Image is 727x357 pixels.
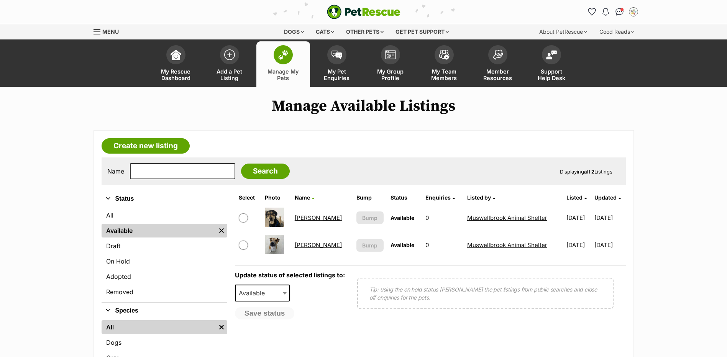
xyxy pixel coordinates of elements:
div: Get pet support [390,24,454,39]
a: Draft [102,239,227,253]
span: Add a Pet Listing [212,68,247,81]
span: Available [391,242,414,248]
img: Muswellbrook Animal Shelter profile pic [630,8,637,16]
a: Listed by [467,194,495,201]
img: manage-my-pets-icon-02211641906a0b7f246fdf0571729dbe1e7629f14944591b6c1af311fb30b64b.svg [278,50,289,60]
a: All [102,320,216,334]
a: Create new listing [102,138,190,154]
th: Status [387,192,422,204]
span: Name [295,194,310,201]
span: My Pet Enquiries [320,68,354,81]
span: Updated [594,194,617,201]
a: [PERSON_NAME] [295,241,342,249]
a: Favourites [586,6,598,18]
a: On Hold [102,254,227,268]
a: Listed [566,194,587,201]
span: Available [391,215,414,221]
a: Muswellbrook Animal Shelter [467,241,547,249]
input: Search [241,164,290,179]
td: [DATE] [563,232,594,258]
div: Dogs [279,24,309,39]
span: Available [235,285,290,301]
td: [DATE] [594,205,625,231]
span: My Team Members [427,68,461,81]
a: Remove filter [216,320,227,334]
a: Muswellbrook Animal Shelter [467,214,547,221]
span: Listed by [467,194,491,201]
a: Add a Pet Listing [203,41,256,87]
a: Adopted [102,270,227,283]
span: Menu [102,28,119,35]
button: Species [102,306,227,316]
th: Photo [262,192,291,204]
div: Other pets [341,24,389,39]
button: Status [102,194,227,204]
a: My Team Members [417,41,471,87]
img: notifications-46538b983faf8c2785f20acdc204bb7945ddae34d4c08c2a6579f10ce5e182be.svg [602,8,609,16]
label: Name [107,168,124,175]
div: Good Reads [594,24,640,39]
span: My Group Profile [373,68,408,81]
img: add-pet-listing-icon-0afa8454b4691262ce3f59096e99ab1cd57d4a30225e0717b998d2c9b9846f56.svg [224,49,235,60]
span: My Rescue Dashboard [159,68,193,81]
span: Bump [362,214,377,222]
a: Removed [102,285,227,299]
a: My Group Profile [364,41,417,87]
img: logo-e224e6f780fb5917bec1dbf3a21bbac754714ae5b6737aabdf751b685950b380.svg [327,5,400,19]
img: team-members-icon-5396bd8760b3fe7c0b43da4ab00e1e3bb1a5d9ba89233759b79545d2d3fc5d0d.svg [439,50,450,60]
a: [PERSON_NAME] [295,214,342,221]
span: Listed [566,194,583,201]
a: Name [295,194,314,201]
img: pet-enquiries-icon-7e3ad2cf08bfb03b45e93fb7055b45f3efa6380592205ae92323e6603595dc1f.svg [331,51,342,59]
span: Displaying Listings [560,169,612,175]
th: Select [236,192,261,204]
a: My Rescue Dashboard [149,41,203,87]
span: Member Resources [481,68,515,81]
th: Bump [353,192,387,204]
a: Enquiries [425,194,455,201]
button: Bump [356,239,384,252]
td: [DATE] [594,232,625,258]
div: Cats [310,24,340,39]
td: [DATE] [563,205,594,231]
button: Notifications [600,6,612,18]
a: Available [102,224,216,237]
a: Manage My Pets [256,41,310,87]
td: 0 [422,205,463,231]
p: Tip: using the on hold status [PERSON_NAME] the pet listings from public searches and close off e... [369,285,601,301]
button: My account [627,6,640,18]
a: Support Help Desk [525,41,578,87]
a: Remove filter [216,224,227,237]
img: member-resources-icon-8e73f808a243e03378d46382f2149f9095a855e16c252ad45f914b54edf8863c.svg [492,49,503,60]
span: Manage My Pets [266,68,300,81]
td: 0 [422,232,463,258]
img: group-profile-icon-3fa3cf56718a62981997c0bc7e787c4b2cf8bcc04b72c1350f741eb67cf2f40e.svg [385,50,396,59]
span: Support Help Desk [534,68,569,81]
div: About PetRescue [534,24,592,39]
a: Menu [94,24,124,38]
span: Available [236,288,272,298]
a: All [102,208,227,222]
div: Status [102,207,227,302]
a: My Pet Enquiries [310,41,364,87]
a: Member Resources [471,41,525,87]
img: help-desk-icon-fdf02630f3aa405de69fd3d07c3f3aa587a6932b1a1747fa1d2bba05be0121f9.svg [546,50,557,59]
a: Conversations [614,6,626,18]
a: Dogs [102,336,227,349]
a: PetRescue [327,5,400,19]
button: Bump [356,211,384,224]
ul: Account quick links [586,6,640,18]
button: Save status [235,307,295,319]
a: Updated [594,194,621,201]
span: translation missing: en.admin.listings.index.attributes.enquiries [425,194,451,201]
span: Bump [362,241,377,249]
img: dashboard-icon-eb2f2d2d3e046f16d808141f083e7271f6b2e854fb5c12c21221c1fb7104beca.svg [171,49,181,60]
strong: all 2 [584,169,594,175]
label: Update status of selected listings to: [235,271,345,279]
img: chat-41dd97257d64d25036548639549fe6c8038ab92f7586957e7f3b1b290dea8141.svg [615,8,624,16]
